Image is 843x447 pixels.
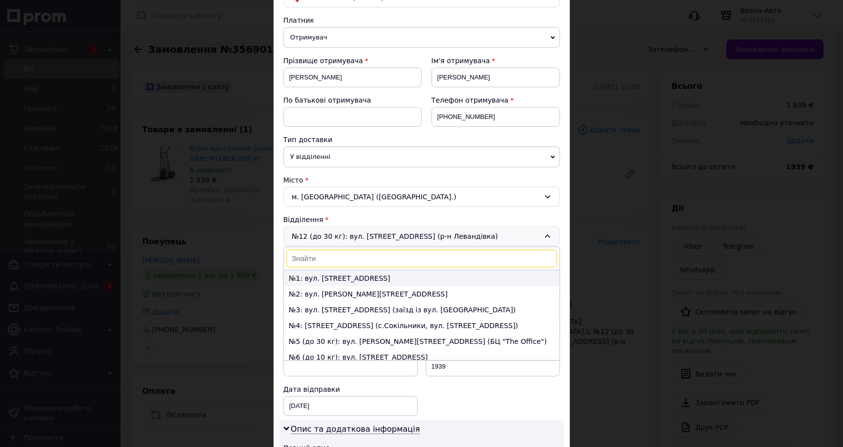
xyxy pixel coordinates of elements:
div: Відділення [283,215,560,224]
li: №5 (до 30 кг): вул. [PERSON_NAME][STREET_ADDRESS] (БЦ "The Office") [284,334,560,349]
span: Тип доставки [283,136,333,144]
span: У відділенні [283,147,560,167]
span: Ім'я отримувача [432,57,490,65]
li: №2: вул. [PERSON_NAME][STREET_ADDRESS] [284,286,560,302]
span: Прізвище отримувача [283,57,363,65]
span: Отримувач [283,27,560,48]
li: №4: [STREET_ADDRESS] (с.Сокільники, вул. [STREET_ADDRESS]) [284,318,560,334]
li: №3: вул. [STREET_ADDRESS] (заїзд із вул. [GEOGRAPHIC_DATA]) [284,302,560,318]
span: Платник [283,16,315,24]
input: Знайти [286,250,557,267]
input: +380 [432,107,560,127]
div: Місто [283,175,560,185]
div: №12 (до 30 кг): вул. [STREET_ADDRESS] (р-н Левандівка) [283,226,560,246]
div: м. [GEOGRAPHIC_DATA] ([GEOGRAPHIC_DATA].) [283,187,560,207]
div: Дата відправки [283,384,418,394]
li: №1: вул. [STREET_ADDRESS] [284,270,560,286]
span: Телефон отримувача [432,96,509,104]
span: Опис та додаткова інформація [291,424,420,434]
span: По батькові отримувача [283,96,371,104]
li: №6 (до 10 кг): вул. [STREET_ADDRESS] [284,349,560,365]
